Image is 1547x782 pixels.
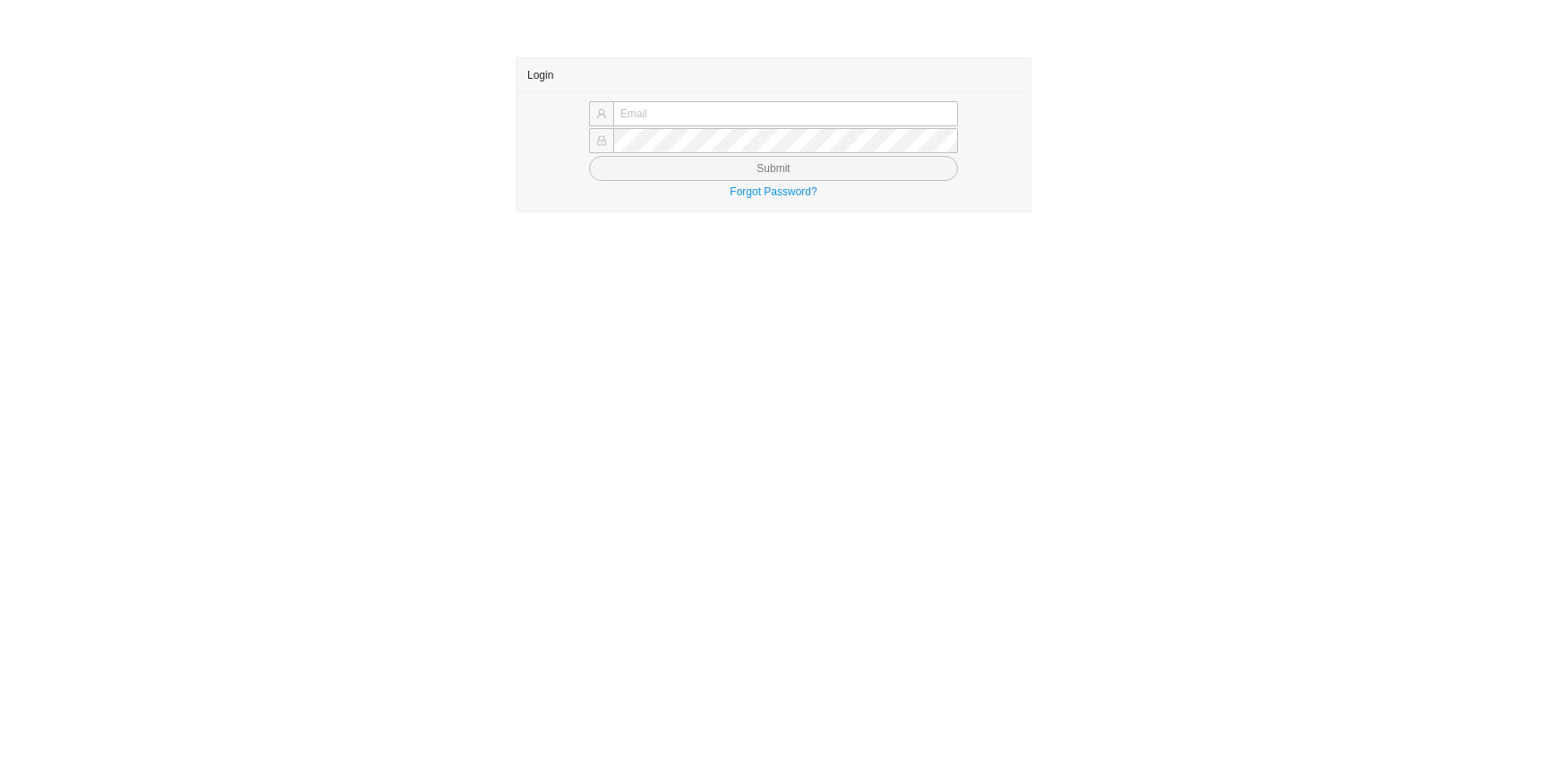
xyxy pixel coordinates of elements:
[730,185,816,198] a: Forgot Password?
[613,101,958,126] input: Email
[589,156,958,181] button: Submit
[596,108,607,119] span: user
[596,135,607,146] span: lock
[527,58,1020,91] div: Login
